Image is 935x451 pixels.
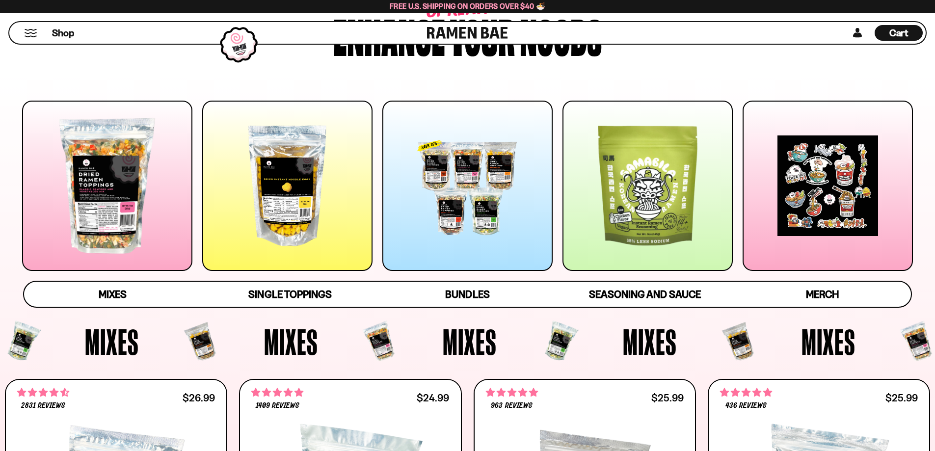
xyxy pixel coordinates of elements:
[248,288,331,300] span: Single Toppings
[201,282,378,307] a: Single Toppings
[556,282,733,307] a: Seasoning and Sauce
[52,25,74,41] a: Shop
[333,11,445,58] div: Enhance
[390,1,545,11] span: Free U.S. Shipping on Orders over $40 🍜
[720,386,772,399] span: 4.76 stars
[99,288,127,300] span: Mixes
[251,386,303,399] span: 4.76 stars
[589,288,700,300] span: Seasoning and Sauce
[17,386,69,399] span: 4.68 stars
[256,402,299,410] span: 1409 reviews
[450,11,515,58] div: your
[85,323,139,360] span: Mixes
[875,22,923,44] div: Cart
[21,402,65,410] span: 2831 reviews
[486,386,538,399] span: 4.75 stars
[801,323,855,360] span: Mixes
[491,402,532,410] span: 963 reviews
[417,393,449,402] div: $24.99
[24,29,37,37] button: Mobile Menu Trigger
[183,393,215,402] div: $26.99
[725,402,767,410] span: 436 reviews
[520,11,602,58] div: noods
[24,282,201,307] a: Mixes
[379,282,556,307] a: Bundles
[443,323,497,360] span: Mixes
[445,288,489,300] span: Bundles
[623,323,677,360] span: Mixes
[651,393,684,402] div: $25.99
[52,27,74,40] span: Shop
[889,27,908,39] span: Cart
[734,282,911,307] a: Merch
[264,323,318,360] span: Mixes
[806,288,839,300] span: Merch
[885,393,918,402] div: $25.99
